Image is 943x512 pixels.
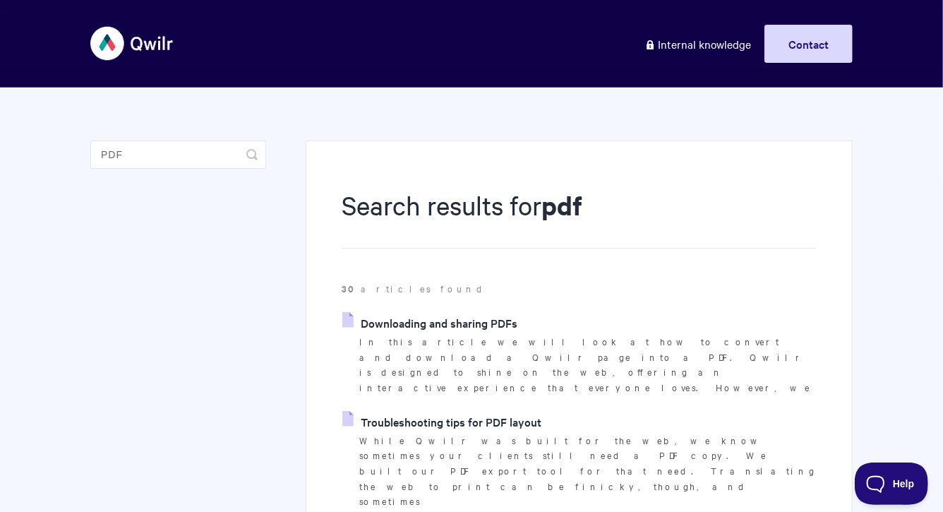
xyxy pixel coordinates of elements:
[634,25,762,63] a: Internal knowledge
[342,282,361,295] strong: 30
[342,281,817,297] p: articles found
[359,334,817,395] p: In this article we will look at how to convert and download a Qwilr page into a PDF. Qwilr is des...
[342,187,817,249] h1: Search results for
[764,25,853,63] a: Contact
[342,411,541,432] a: Troubleshooting tips for PDF layout
[359,433,817,510] p: While Qwilr was built for the web, we know sometimes your clients still need a PDF copy. We built...
[342,312,517,333] a: Downloading and sharing PDFs
[541,188,582,222] strong: pdf
[855,463,929,505] iframe: Toggle Customer Support
[90,141,266,169] input: Search
[90,17,174,70] img: Qwilr Help Center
